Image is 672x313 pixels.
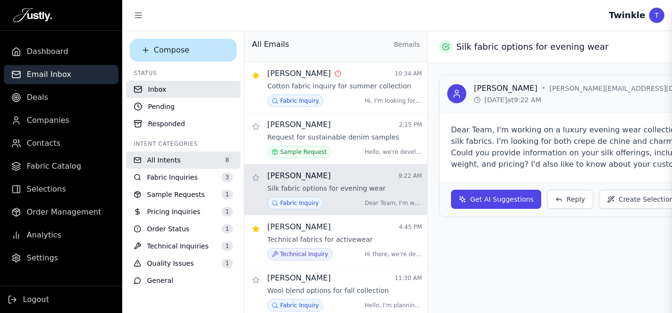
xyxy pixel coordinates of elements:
[126,186,241,203] button: Sample Requests1
[221,224,233,234] span: 1
[126,69,241,77] div: Status
[126,203,241,220] button: Pricing Inquiries1
[395,274,422,282] div: 11:30 AM
[27,183,66,195] span: Selections
[399,172,422,180] div: 9:22 AM
[451,190,541,209] button: Get AI Suggestions
[221,190,233,199] span: 1
[147,190,205,199] span: Sample Requests
[221,241,233,251] span: 1
[394,40,420,49] span: 8 email s
[280,199,319,207] span: Fabric Inquiry
[27,161,81,172] span: Fabric Catalog
[267,235,373,244] p: Technical fabrics for activewear
[130,7,147,24] button: Toggle sidebar
[126,98,241,115] button: Pending
[126,220,241,237] button: Order Status1
[4,248,118,268] a: Settings
[267,68,331,79] span: [PERSON_NAME]
[365,148,422,156] p: Hello, we're developing a new ...
[27,92,48,103] span: Deals
[267,132,399,142] p: Request for sustainable denim samples
[126,81,241,98] button: Inbox
[23,294,49,305] span: Logout
[126,140,241,148] div: Intent Categories
[221,207,233,216] span: 1
[252,39,289,50] h2: All Emails
[27,46,68,57] span: Dashboard
[4,134,118,153] a: Contacts
[267,272,331,284] span: [PERSON_NAME]
[8,294,49,305] button: Logout
[474,83,537,94] h3: [PERSON_NAME]
[4,42,118,61] a: Dashboard
[126,255,241,272] button: Quality Issues1
[147,224,189,234] span: Order Status
[4,88,118,107] a: Deals
[609,9,645,22] div: Twinkle
[267,81,411,91] p: Cotton fabric inquiry for summer collection
[27,206,101,218] span: Order Management
[147,276,173,285] span: General
[365,199,422,207] p: Dear Team, I'm working on a lu ...
[280,97,319,105] span: Fabric Inquiry
[365,97,422,105] p: Hi, I'm looking for lightweigh ...
[399,121,422,129] div: 2:15 PM
[147,207,200,216] span: Pricing Inquiries
[649,8,664,23] div: T
[13,8,52,23] img: Justly Logo
[267,183,386,193] p: Silk fabric options for evening wear
[126,115,241,132] button: Responded
[267,170,331,182] span: [PERSON_NAME]
[280,148,327,156] span: Sample Request
[365,250,422,258] p: Hi there, we're developing a n ...
[267,221,331,233] span: [PERSON_NAME]
[395,70,422,77] div: 10:34 AM
[126,237,241,255] button: Technical Inquiries1
[484,95,541,105] span: [DATE] at 9:22 AM
[267,119,331,130] span: [PERSON_NAME]
[547,190,593,209] button: Reply
[221,173,233,182] span: 3
[280,250,328,258] span: Technical Inquiry
[456,40,609,54] h2: Silk fabric options for evening wear
[267,286,389,295] p: Wool blend options for fall collection
[130,39,237,62] button: Compose
[4,180,118,199] a: Selections
[27,115,69,126] span: Companies
[4,157,118,176] a: Fabric Catalog
[4,226,118,245] a: Analytics
[399,223,422,231] div: 4:45 PM
[27,229,62,241] span: Analytics
[147,155,181,165] span: All Intents
[147,241,209,251] span: Technical Inquiries
[221,155,233,165] span: 8
[147,173,198,182] span: Fabric Inquiries
[221,259,233,268] span: 1
[4,65,118,84] a: Email Inbox
[126,272,241,289] button: General
[365,302,422,309] p: Hello, I'm planning our fall c ...
[27,138,61,149] span: Contacts
[147,259,194,268] span: Quality Issues
[541,83,546,94] span: •
[280,302,319,309] span: Fabric Inquiry
[4,111,118,130] a: Companies
[27,252,58,264] span: Settings
[126,151,241,169] button: All Intents8
[4,203,118,222] a: Order Management
[27,69,71,80] span: Email Inbox
[126,169,241,186] button: Fabric Inquiries3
